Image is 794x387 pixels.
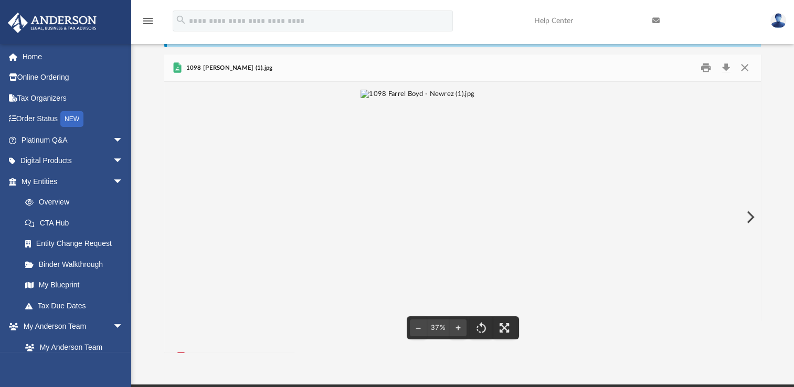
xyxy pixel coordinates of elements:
[7,171,139,192] a: My Entitiesarrow_drop_down
[164,55,761,353] div: Preview
[7,130,139,150] a: Platinum Q&Aarrow_drop_down
[142,20,154,27] a: menu
[113,316,134,338] span: arrow_drop_down
[7,88,139,109] a: Tax Organizers
[7,150,139,171] a: Digital Productsarrow_drop_down
[7,109,139,130] a: Order StatusNEW
[410,316,427,339] button: Zoom out
[427,325,450,331] div: Current zoom level
[7,46,139,67] a: Home
[15,337,129,358] a: My Anderson Team
[15,212,139,233] a: CTA Hub
[695,60,716,76] button: Print
[15,192,139,213] a: Overview
[493,316,516,339] button: Enter fullscreen
[184,63,272,73] span: 1098 [PERSON_NAME] (1).jpg
[450,316,467,339] button: Zoom in
[113,130,134,151] span: arrow_drop_down
[735,60,754,76] button: Close
[361,90,474,345] img: 1098 Farrel Boyd - Newrez (1).jpg
[15,233,139,254] a: Entity Change Request
[7,67,139,88] a: Online Ordering
[175,14,187,26] i: search
[164,82,761,352] div: File preview
[60,111,83,127] div: NEW
[15,295,139,316] a: Tax Due Dates
[7,316,134,337] a: My Anderson Teamarrow_drop_down
[15,275,134,296] a: My Blueprint
[470,316,493,339] button: Rotate left
[738,202,761,232] button: Next File
[113,150,134,172] span: arrow_drop_down
[770,13,786,28] img: User Pic
[716,60,735,76] button: Download
[5,13,100,33] img: Anderson Advisors Platinum Portal
[142,15,154,27] i: menu
[15,254,139,275] a: Binder Walkthrough
[113,171,134,192] span: arrow_drop_down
